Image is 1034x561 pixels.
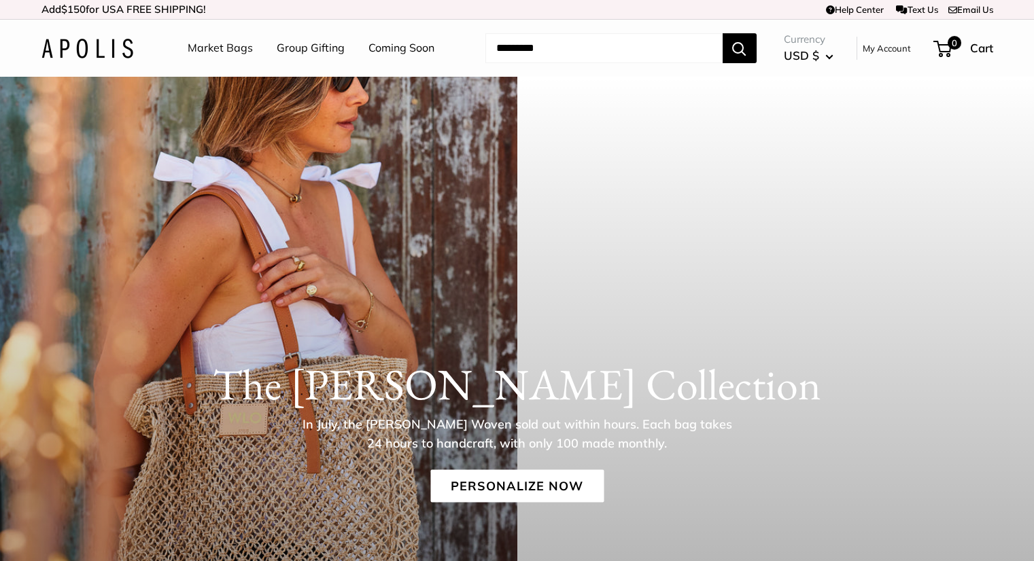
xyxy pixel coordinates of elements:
a: Group Gifting [277,38,345,58]
img: Apolis [41,39,133,58]
h1: The [PERSON_NAME] Collection [41,359,993,410]
input: Search... [485,33,723,63]
a: Coming Soon [368,38,434,58]
a: 0 Cart [935,37,993,59]
button: Search [723,33,757,63]
span: Currency [784,30,833,49]
a: Text Us [896,4,937,15]
a: Market Bags [188,38,253,58]
p: In July, the [PERSON_NAME] Woven sold out within hours. Each bag takes 24 hours to handcraft, wit... [296,415,738,453]
a: Email Us [948,4,993,15]
button: USD $ [784,45,833,67]
span: 0 [947,36,961,50]
span: USD $ [784,48,819,62]
a: Personalize Now [430,470,604,503]
a: My Account [863,40,911,56]
span: $150 [61,3,86,16]
span: Cart [970,41,993,55]
a: Help Center [826,4,884,15]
